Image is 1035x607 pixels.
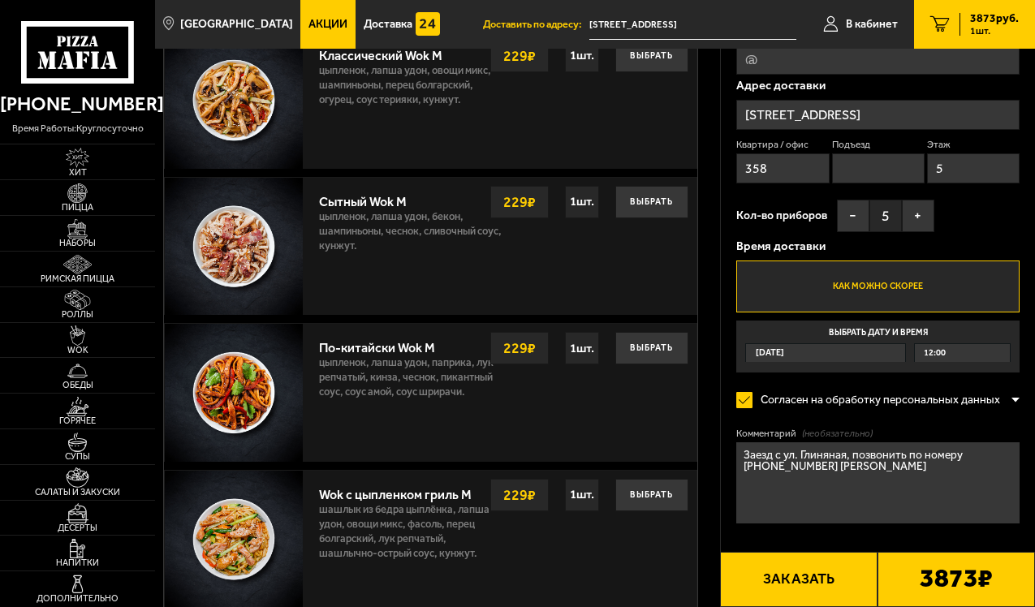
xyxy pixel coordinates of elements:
p: цыпленок, лапша удон, паприка, лук репчатый, кинза, чеснок, пикантный соус, соус Амой, соус шрирачи. [319,355,503,407]
span: 12:00 [924,344,946,363]
span: В кабинет [846,19,898,30]
a: Сытный Wok Mцыпленок, лапша удон, бекон, шампиньоны, чеснок, сливочный соус, кунжут.Выбрать229₽1шт. [164,177,696,315]
strong: 229 ₽ [499,333,540,364]
span: 3873 руб. [970,13,1019,24]
span: [DATE] [756,344,784,363]
span: (необязательно) [802,427,873,441]
p: Время доставки [736,240,1020,252]
div: Сытный Wok M [319,186,503,209]
p: шашлык из бедра цыплёнка, лапша удон, овощи микс, фасоль, перец болгарский, лук репчатый, шашлычн... [319,502,503,569]
p: цыпленок, лапша удон, овощи микс, шампиньоны, перец болгарский, огурец, соус терияки, кунжут. [319,63,503,115]
button: Выбрать [615,186,688,218]
label: Согласен на обработку персональных данных [736,384,1011,416]
div: 1 шт. [565,40,599,72]
strong: 229 ₽ [499,480,540,510]
label: Подъезд [832,138,925,152]
div: 1 шт. [565,479,599,511]
span: Кол-во приборов [736,210,827,222]
strong: 229 ₽ [499,187,540,217]
span: Акции [308,19,347,30]
p: цыпленок, лапша удон, бекон, шампиньоны, чеснок, сливочный соус, кунжут. [319,209,503,261]
label: Квартира / офис [736,138,829,152]
label: Как можно скорее [736,260,1020,312]
span: Доставить по адресу: [483,19,589,30]
button: − [837,200,869,232]
div: 1 шт. [565,186,599,218]
p: Адрес доставки [736,80,1020,92]
label: Выбрать дату и время [736,321,1020,372]
button: Выбрать [615,40,688,72]
button: Выбрать [615,479,688,511]
span: Доставка [364,19,412,30]
b: 3873 ₽ [920,566,993,594]
input: Ваш адрес доставки [589,10,796,40]
label: Комментарий [736,427,1020,441]
button: + [902,200,934,232]
span: 1 шт. [970,26,1019,36]
div: Wok с цыпленком гриль M [319,479,503,502]
label: Этаж [927,138,1020,152]
div: По-китайски Wok M [319,332,503,355]
a: Классический Wok Mцыпленок, лапша удон, овощи микс, шампиньоны, перец болгарский, огурец, соус те... [164,31,696,169]
button: Заказать [720,552,878,607]
span: Санкт-Петербург, набережная Обводного канала, 14С [589,10,796,40]
img: 15daf4d41897b9f0e9f617042186c801.svg [416,12,440,37]
strong: 229 ₽ [499,41,540,71]
input: @ [736,45,1020,75]
span: [GEOGRAPHIC_DATA] [180,19,293,30]
div: 1 шт. [565,332,599,364]
div: Классический Wok M [319,40,503,63]
span: 5 [869,200,902,232]
button: Выбрать [615,332,688,364]
a: По-китайски Wok Mцыпленок, лапша удон, паприка, лук репчатый, кинза, чеснок, пикантный соус, соус... [164,323,696,461]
